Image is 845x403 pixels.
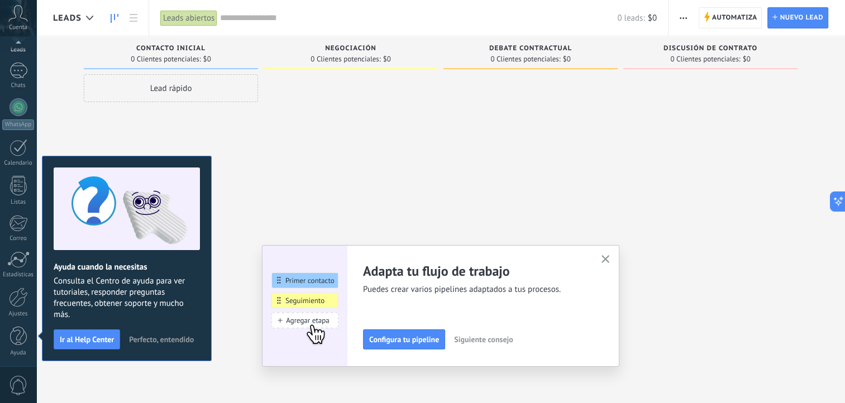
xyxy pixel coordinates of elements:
[712,8,757,28] span: Automatiza
[129,335,194,343] span: Perfecto, entendido
[203,56,211,63] span: $0
[60,335,114,343] span: Ir al Help Center
[54,262,200,272] h2: Ayuda cuando la necesitas
[449,45,612,54] div: Debate contractual
[369,335,439,343] span: Configura tu pipeline
[675,7,691,28] button: Más
[124,7,143,29] a: Lista
[629,45,792,54] div: Discusión de contrato
[269,45,432,54] div: Negociación
[383,56,391,63] span: $0
[489,45,572,52] span: Debate contractual
[2,160,35,167] div: Calendario
[363,329,445,349] button: Configura tu pipeline
[53,13,82,23] span: Leads
[780,8,823,28] span: Nuevo lead
[563,56,571,63] span: $0
[2,199,35,206] div: Listas
[2,82,35,89] div: Chats
[449,331,518,348] button: Siguiente consejo
[363,262,588,280] h2: Adapta tu flujo de trabajo
[648,13,657,23] span: $0
[2,271,35,279] div: Estadísticas
[670,56,740,63] span: 0 Clientes potenciales:
[699,7,762,28] a: Automatiza
[84,74,258,102] div: Lead rápido
[490,56,560,63] span: 0 Clientes potenciales:
[105,7,124,29] a: Leads
[2,349,35,357] div: Ayuda
[54,276,200,320] span: Consulta el Centro de ayuda para ver tutoriales, responder preguntas frecuentes, obtener soporte ...
[767,7,828,28] a: Nuevo lead
[160,10,217,26] div: Leads abiertos
[2,235,35,242] div: Correo
[743,56,751,63] span: $0
[325,45,376,52] span: Negociación
[2,310,35,318] div: Ajustes
[311,56,380,63] span: 0 Clientes potenciales:
[131,56,200,63] span: 0 Clientes potenciales:
[54,329,120,349] button: Ir al Help Center
[363,284,588,295] span: Puedes crear varios pipelines adaptados a tus procesos.
[136,45,206,52] span: Contacto inicial
[2,119,34,130] div: WhatsApp
[454,335,513,343] span: Siguiente consejo
[124,331,199,348] button: Perfecto, entendido
[9,24,27,31] span: Cuenta
[663,45,757,52] span: Discusión de contrato
[89,45,252,54] div: Contacto inicial
[617,13,645,23] span: 0 leads:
